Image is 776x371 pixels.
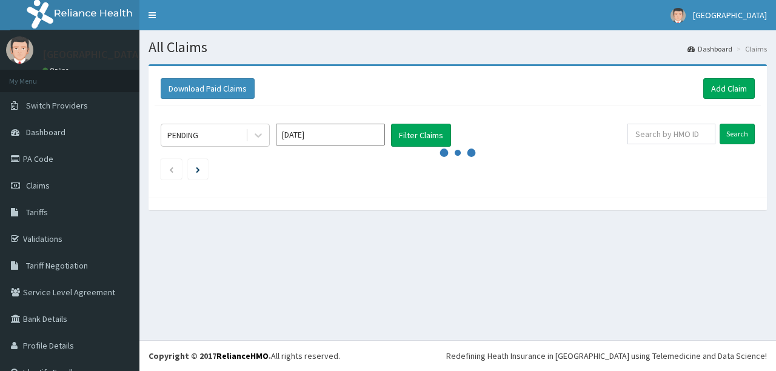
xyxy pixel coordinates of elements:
input: Select Month and Year [276,124,385,145]
h1: All Claims [149,39,767,55]
a: Dashboard [687,44,732,54]
span: [GEOGRAPHIC_DATA] [693,10,767,21]
span: Claims [26,180,50,191]
img: User Image [671,8,686,23]
a: RelianceHMO [216,350,269,361]
input: Search by HMO ID [627,124,715,144]
input: Search [720,124,755,144]
div: Redefining Heath Insurance in [GEOGRAPHIC_DATA] using Telemedicine and Data Science! [446,350,767,362]
div: PENDING [167,129,198,141]
strong: Copyright © 2017 . [149,350,271,361]
span: Tariff Negotiation [26,260,88,271]
button: Filter Claims [391,124,451,147]
footer: All rights reserved. [139,340,776,371]
li: Claims [734,44,767,54]
a: Previous page [169,164,174,175]
img: User Image [6,36,33,64]
a: Next page [196,164,200,175]
p: [GEOGRAPHIC_DATA] [42,49,142,60]
a: Add Claim [703,78,755,99]
a: Online [42,66,72,75]
span: Dashboard [26,127,65,138]
span: Switch Providers [26,100,88,111]
button: Download Paid Claims [161,78,255,99]
span: Tariffs [26,207,48,218]
svg: audio-loading [440,135,476,171]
